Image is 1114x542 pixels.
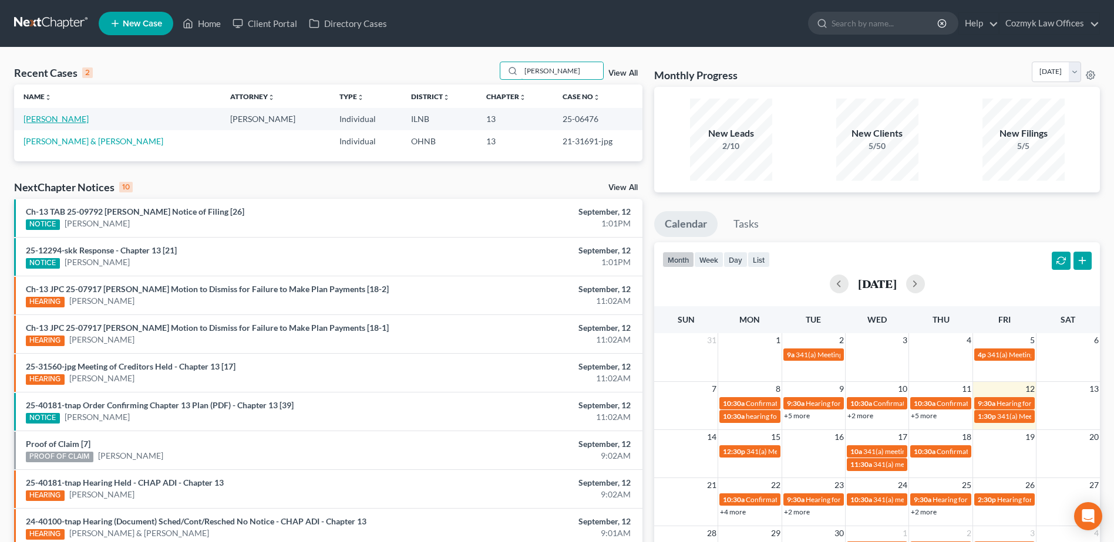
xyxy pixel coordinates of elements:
[23,136,163,146] a: [PERSON_NAME] & [PERSON_NAME]
[230,92,275,101] a: Attorneyunfold_more
[933,314,950,324] span: Thu
[26,361,235,371] a: 25-31560-jpg Meeting of Creditors Held - Chapter 13 [17]
[959,13,998,34] a: Help
[746,412,836,421] span: hearing for [PERSON_NAME]
[437,372,631,384] div: 11:02AM
[123,19,162,28] span: New Case
[14,66,93,80] div: Recent Cases
[787,350,795,359] span: 9a
[937,399,1071,408] span: Confirmation Hearing for [PERSON_NAME]
[98,450,163,462] a: [PERSON_NAME]
[965,526,972,540] span: 2
[23,92,52,101] a: Nameunfold_more
[69,334,134,345] a: [PERSON_NAME]
[982,140,1065,152] div: 5/5
[961,382,972,396] span: 11
[706,526,718,540] span: 28
[221,108,330,130] td: [PERSON_NAME]
[784,411,810,420] a: +5 more
[26,413,60,424] div: NOTICE
[119,182,133,192] div: 10
[838,333,845,347] span: 2
[838,382,845,396] span: 9
[863,447,977,456] span: 341(a) meeting for [PERSON_NAME]
[26,206,244,216] a: Ch-13 TAB 25-09792 [PERSON_NAME] Notice of Filing [26]
[1074,502,1102,530] div: Open Intercom Messenger
[690,127,772,140] div: New Leads
[26,374,65,385] div: HEARING
[787,495,805,504] span: 9:30a
[706,478,718,492] span: 21
[402,130,477,152] td: OHNB
[873,399,1008,408] span: Confirmation Hearing for [PERSON_NAME]
[227,13,303,34] a: Client Portal
[1024,430,1036,444] span: 19
[82,67,93,78] div: 2
[723,252,748,267] button: day
[1024,382,1036,396] span: 12
[850,495,872,504] span: 10:30a
[26,245,177,255] a: 25-12294-skk Response - Chapter 13 [21]
[411,92,450,101] a: Districtunfold_more
[268,94,275,101] i: unfold_more
[678,314,695,324] span: Sun
[806,495,897,504] span: Hearing for [PERSON_NAME]
[770,430,782,444] span: 15
[873,460,987,469] span: 341(a) meeting for [PERSON_NAME]
[437,527,631,539] div: 9:01AM
[897,382,908,396] span: 10
[437,245,631,256] div: September, 12
[832,12,939,34] input: Search by name...
[901,526,908,540] span: 1
[933,495,1024,504] span: Hearing for [PERSON_NAME]
[987,350,1101,359] span: 341(a) Meeting for [PERSON_NAME]
[26,284,389,294] a: Ch-13 JPC 25-07917 [PERSON_NAME] Motion to Dismiss for Failure to Make Plan Payments [18-2]
[746,399,880,408] span: Confirmation Hearing for [PERSON_NAME]
[1061,314,1075,324] span: Sat
[26,490,65,501] div: HEARING
[775,333,782,347] span: 1
[654,68,738,82] h3: Monthly Progress
[723,447,745,456] span: 12:30p
[330,108,402,130] td: Individual
[937,447,1071,456] span: Confirmation Hearing for [PERSON_NAME]
[437,399,631,411] div: September, 12
[65,218,130,229] a: [PERSON_NAME]
[339,92,364,101] a: Typeunfold_more
[437,361,631,372] div: September, 12
[723,399,745,408] span: 10:30a
[45,94,52,101] i: unfold_more
[26,400,294,410] a: 25-40181-tnap Order Confirming Chapter 13 Plan (PDF) - Chapter 13 [39]
[437,438,631,450] div: September, 12
[961,478,972,492] span: 25
[437,322,631,334] div: September, 12
[901,333,908,347] span: 3
[1029,333,1036,347] span: 5
[437,218,631,229] div: 1:01PM
[978,350,986,359] span: 4p
[961,430,972,444] span: 18
[437,477,631,489] div: September, 12
[770,526,782,540] span: 29
[694,252,723,267] button: week
[437,295,631,307] div: 11:02AM
[1088,382,1100,396] span: 13
[593,94,600,101] i: unfold_more
[519,94,526,101] i: unfold_more
[563,92,600,101] a: Case Nounfold_more
[26,529,65,540] div: HEARING
[26,219,60,230] div: NOTICE
[836,127,918,140] div: New Clients
[897,430,908,444] span: 17
[477,108,553,130] td: 13
[833,478,845,492] span: 23
[65,256,130,268] a: [PERSON_NAME]
[437,334,631,345] div: 11:02AM
[706,430,718,444] span: 14
[662,252,694,267] button: month
[739,314,760,324] span: Mon
[711,382,718,396] span: 7
[437,206,631,218] div: September, 12
[65,411,130,423] a: [PERSON_NAME]
[997,495,1089,504] span: Hearing for [PERSON_NAME]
